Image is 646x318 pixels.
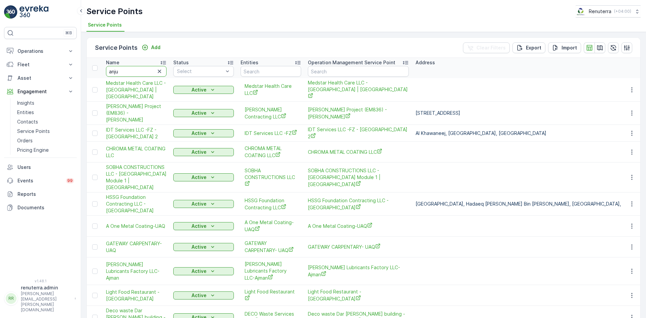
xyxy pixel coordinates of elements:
[106,66,167,77] input: Search
[308,106,409,120] a: Wade Adams Project (EM836) - Nad Al Sheba
[576,5,641,17] button: Renuterra(+04:00)
[14,117,77,127] a: Contacts
[191,86,207,93] p: Active
[17,147,49,153] p: Pricing Engine
[92,201,98,207] div: Toggle Row Selected
[308,264,409,278] span: [PERSON_NAME] Lubricants Factory LLC-Ajman
[17,204,74,211] p: Documents
[92,110,98,116] div: Toggle Row Selected
[191,223,207,229] p: Active
[17,75,63,81] p: Asset
[95,43,138,52] p: Service Points
[106,80,167,100] span: Medstar Health Care LLC - [GEOGRAPHIC_DATA] | [GEOGRAPHIC_DATA]
[151,44,160,51] p: Add
[20,5,48,19] img: logo_light-DOdMpM7g.png
[245,288,297,302] a: Light Food Restaurant
[191,244,207,250] p: Active
[173,243,234,251] button: Active
[241,59,258,66] p: Entities
[177,68,223,75] p: Select
[562,44,577,51] p: Import
[106,289,167,302] span: Light Food Restaurant - [GEOGRAPHIC_DATA]
[17,137,33,144] p: Orders
[614,9,631,14] p: ( +04:00 )
[173,129,234,137] button: Active
[17,48,63,55] p: Operations
[308,197,409,211] a: HSSG Foundation Contracting LLC - Dubai Hills
[526,44,541,51] p: Export
[4,174,77,187] a: Events99
[245,83,297,97] a: Medstar Health Care LLC
[308,126,409,140] span: IDT Services LLC -FZ - [GEOGRAPHIC_DATA] 2
[6,293,16,304] div: RR
[576,8,586,15] img: Screenshot_2024-07-26_at_13.33.01.png
[245,197,297,211] a: HSSG Foundation Contracting LLC
[548,42,581,53] button: Import
[476,44,506,51] p: Clear Filters
[241,66,301,77] input: Search
[139,43,163,51] button: Add
[308,126,409,140] a: IDT Services LLC -FZ - Al Khawaneej 2
[106,103,167,123] span: [PERSON_NAME] Project (EM836) - [PERSON_NAME]
[245,240,297,254] a: GATEWAY CARPENTARY- UAQ
[4,44,77,58] button: Operations
[245,106,297,120] span: [PERSON_NAME] Contracting LLC
[21,291,71,313] p: [PERSON_NAME][EMAIL_ADDRESS][PERSON_NAME][DOMAIN_NAME]
[106,194,167,214] a: HSSG Foundation Contracting LLC - Dubai Hills
[191,268,207,275] p: Active
[106,103,167,123] a: Wade Adams Project (EM836) - Nad Al Sheba
[106,80,167,100] a: Medstar Health Care LLC - Gulf Towers | Oud Mehta
[92,223,98,229] div: Toggle Row Selected
[4,71,77,85] button: Asset
[191,149,207,155] p: Active
[308,167,409,188] a: SOBHA CONSTRUCTIONS LLC - RIVERSIDE CRESCENT Module 1 | Ras Al Khor
[106,194,167,214] span: HSSG Foundation Contracting LLC - [GEOGRAPHIC_DATA]
[463,42,510,53] button: Clear Filters
[106,164,167,191] a: SOBHA CONSTRUCTIONS LLC - RIVERSIDE CRESCENT Module 1 | Ras Al Khor
[245,261,297,281] span: [PERSON_NAME] Lubricants Factory LLC-Ajman
[173,86,234,94] button: Active
[92,131,98,136] div: Toggle Row Selected
[17,61,63,68] p: Fleet
[308,222,409,229] a: A One Metal Coating-UAQ
[92,293,98,298] div: Toggle Row Selected
[106,261,167,281] span: [PERSON_NAME] Lubricants Factory LLC-Ajman
[173,200,234,208] button: Active
[106,240,167,254] span: GATEWAY CARPENTARY- UAQ
[308,264,409,278] a: Dana Lubricants Factory LLC-Ajman
[106,289,167,302] a: Light Food Restaurant - Karama
[14,98,77,108] a: Insights
[21,284,71,291] p: renuterra.admin
[308,79,409,100] span: Medstar Health Care LLC - [GEOGRAPHIC_DATA] | [GEOGRAPHIC_DATA]
[191,174,207,181] p: Active
[4,161,77,174] a: Users
[191,110,207,116] p: Active
[4,187,77,201] a: Reports
[191,292,207,299] p: Active
[173,59,189,66] p: Status
[308,167,409,188] span: SOBHA CONSTRUCTIONS LLC - [GEOGRAPHIC_DATA] Module 1 | [GEOGRAPHIC_DATA]
[191,201,207,207] p: Active
[245,219,297,233] a: A One Metal Coating-UAQ
[86,6,143,17] p: Service Points
[106,59,119,66] p: Name
[308,106,409,120] span: [PERSON_NAME] Project (EM836) - [PERSON_NAME]
[106,145,167,159] span: CHROMA METAL COATING LLC
[65,30,72,36] p: ⌘B
[92,244,98,250] div: Toggle Row Selected
[14,145,77,155] a: Pricing Engine
[106,127,167,140] a: IDT Services LLC -FZ - Al Khawaneej 2
[308,59,395,66] p: Operation Management Service Point
[245,145,297,159] span: CHROMA METAL COATING LLC
[17,128,50,135] p: Service Points
[245,130,297,137] a: IDT Services LLC -FZ
[416,59,435,66] p: Address
[17,88,63,95] p: Engagement
[17,191,74,198] p: Reports
[92,175,98,180] div: Toggle Row Selected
